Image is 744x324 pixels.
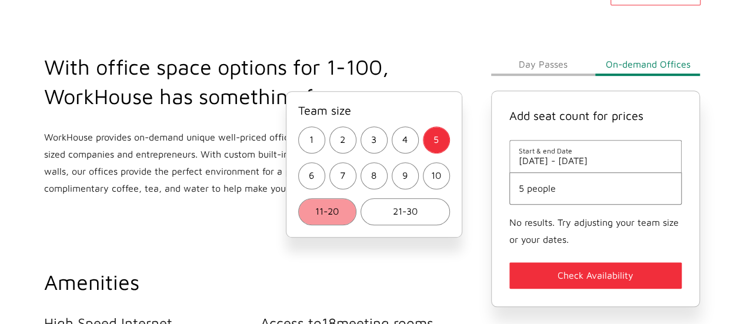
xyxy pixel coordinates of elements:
button: 8 [361,162,388,189]
button: 7 [329,162,356,189]
button: 1 [298,126,325,153]
span: 9 [402,167,408,184]
span: 5 [433,131,439,148]
p: WorkHouse provides on-demand unique well-priced office spaces for small and medium-sized companie... [44,129,440,197]
span: 4 [402,131,408,148]
button: 11-20 [298,198,356,225]
button: 5 [423,126,450,153]
small: No results. Try adjusting your team size or your dates. [509,217,679,245]
button: 6 [298,162,325,189]
button: 2 [329,126,356,153]
span: 11-20 [315,203,339,220]
span: 3 [371,131,376,148]
h2: Amenities [44,268,477,297]
h4: Team size [298,103,450,117]
h4: Add seat count for prices [509,109,682,122]
button: Day Passes [491,52,596,76]
span: 2 [340,131,345,148]
button: 3 [361,126,388,153]
button: 9 [392,162,419,189]
span: 21-30 [393,203,418,220]
span: Start & end Date [519,146,673,155]
span: 7 [340,167,345,184]
button: 4 [392,126,419,153]
button: On-demand Offices [595,52,700,76]
button: Check Availability [509,262,682,289]
span: [DATE] - [DATE] [519,155,673,166]
span: 6 [309,167,314,184]
button: 5 people [519,183,673,193]
h2: With office space options for 1-100, WorkHouse has something for everyone. [44,52,440,111]
span: 10 [431,167,441,184]
span: 8 [371,167,376,184]
span: 1 [309,131,313,148]
button: Start & end Date[DATE] - [DATE] [519,146,673,166]
button: 10 [423,162,450,189]
button: 21-30 [361,198,450,225]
